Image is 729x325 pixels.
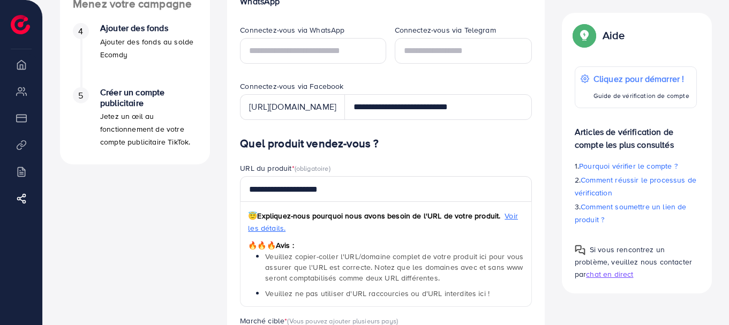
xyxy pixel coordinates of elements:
font: Comment soumettre un lien de produit ? [575,201,687,225]
font: URL du produit [240,163,291,173]
font: Guide de vérification de compte [593,91,689,100]
img: Guide contextuel [575,26,594,45]
font: (obligatoire) [295,163,330,173]
font: chat en direct [586,269,633,279]
font: Veuillez copier-coller l'URL/domaine complet de votre produit ici pour vous assurer que l'URL est... [265,251,523,284]
font: 2. [575,175,581,185]
font: Connectez-vous via Facebook [240,81,343,92]
font: Veuillez ne pas utiliser d'URL raccourcies ou d'URL interdites ici ! [265,288,490,299]
font: Articles de vérification de compte les plus consultés [575,126,674,150]
font: Si vous rencontrez un problème, veuillez nous contacter par [575,244,692,279]
font: Comment réussir le processus de vérification [575,175,696,198]
img: logo [11,15,30,34]
font: 4 [78,25,83,37]
font: Créer un compte publicitaire [100,86,164,108]
font: 1. [575,161,579,171]
font: 🔥🔥🔥 [248,240,275,251]
font: Ajouter des fonds [100,22,168,34]
font: Connectez-vous via Telegram [395,25,496,35]
iframe: Chat [683,277,721,317]
font: Cliquez pour démarrer ! [593,73,685,85]
font: 5 [78,89,83,101]
font: Quel produit vendez-vous ? [240,135,378,151]
li: Créer un compte publicitaire [60,87,210,152]
li: Ajouter des fonds [60,23,210,87]
font: Ajouter des fonds au solde Ecomdy [100,36,193,60]
font: Avis : [276,240,294,251]
font: Connectez-vous via WhatsApp [240,25,344,35]
font: Expliquez-nous pourquoi nous avons besoin de l'URL de votre produit. [257,210,500,221]
font: Jetez un œil au fonctionnement de votre compte publicitaire TikTok. [100,111,190,147]
font: [URL][DOMAIN_NAME] [249,101,336,112]
font: 3. [575,201,581,212]
font: 😇 [248,210,257,221]
img: Guide contextuel [575,245,585,255]
font: Pourquoi vérifier le compte ? [579,161,678,171]
font: Aide [603,27,625,43]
